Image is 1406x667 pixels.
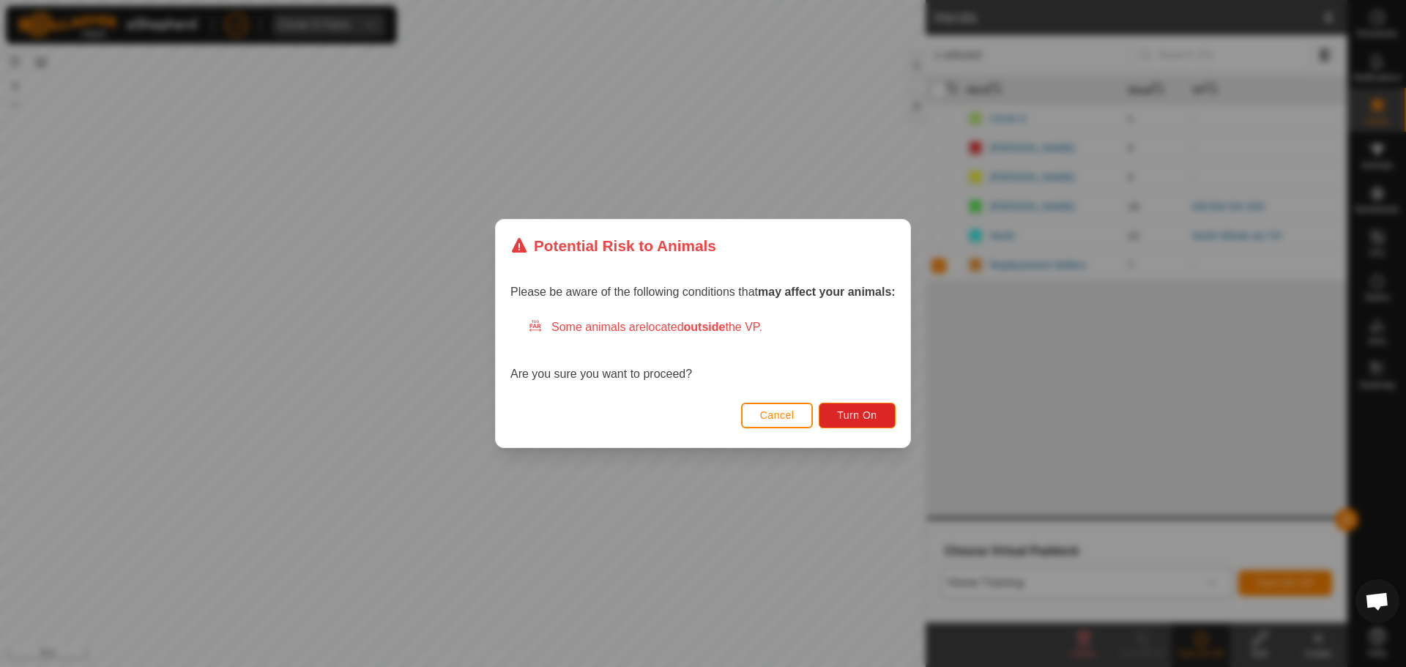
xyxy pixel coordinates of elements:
[646,321,762,333] span: located the VP.
[684,321,726,333] strong: outside
[760,409,795,421] span: Cancel
[528,318,896,336] div: Some animals are
[819,403,896,428] button: Turn On
[838,409,877,421] span: Turn On
[510,234,716,257] div: Potential Risk to Animals
[741,403,814,428] button: Cancel
[510,318,896,383] div: Are you sure you want to proceed?
[1355,579,1399,623] div: Open chat
[758,286,896,298] strong: may affect your animals:
[510,286,896,298] span: Please be aware of the following conditions that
